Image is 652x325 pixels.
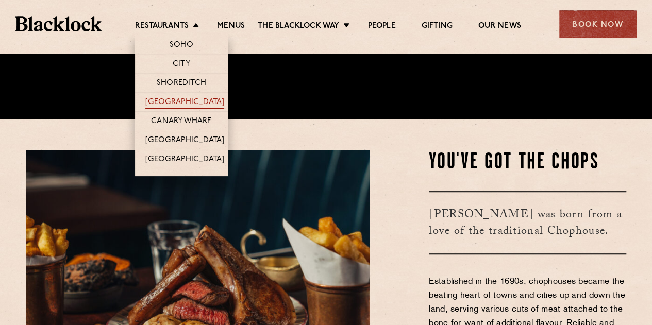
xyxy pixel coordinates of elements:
a: [GEOGRAPHIC_DATA] [145,97,224,109]
img: BL_Textured_Logo-footer-cropped.svg [15,16,102,31]
a: People [367,21,395,32]
div: Book Now [559,10,637,38]
a: Restaurants [135,21,189,32]
a: Soho [170,40,193,52]
h3: [PERSON_NAME] was born from a love of the traditional Chophouse. [429,191,626,254]
a: The Blacklock Way [258,21,339,32]
a: Canary Wharf [151,116,211,128]
a: Our News [478,21,521,32]
a: [GEOGRAPHIC_DATA] [145,135,224,147]
h2: You've Got The Chops [429,150,626,176]
a: City [173,59,190,71]
a: Gifting [422,21,453,32]
a: [GEOGRAPHIC_DATA] [145,155,224,166]
a: Menus [217,21,245,32]
a: Shoreditch [157,78,206,90]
